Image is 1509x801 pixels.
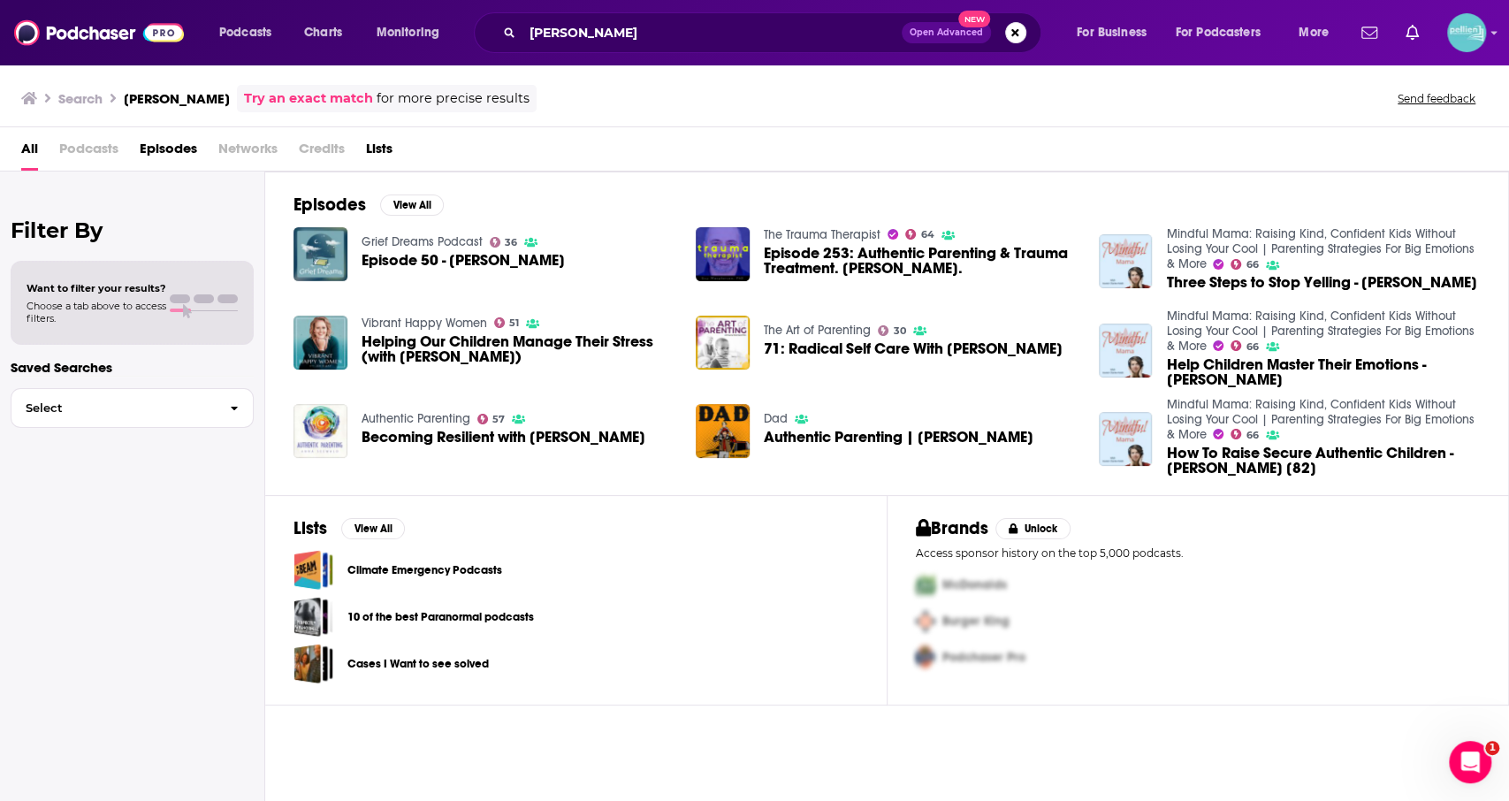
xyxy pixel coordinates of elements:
[21,134,38,171] a: All
[894,327,906,335] span: 30
[293,597,333,637] a: 10 of the best Paranormal podcasts
[347,607,534,627] a: 10 of the best Paranormal podcasts
[1099,234,1153,288] img: Three Steps to Stop Yelling - Anna Seewald
[362,334,675,364] span: Helping Our Children Manage Their Stress (with [PERSON_NAME])
[878,325,906,336] a: 30
[377,20,439,45] span: Monitoring
[764,246,1078,276] a: Episode 253: Authentic Parenting & Trauma Treatment. Anna Seewald.
[341,518,405,539] button: View All
[1099,412,1153,466] img: How To Raise Secure Authentic Children - Anna Seewald [82]
[11,217,254,243] h2: Filter By
[1354,18,1384,48] a: Show notifications dropdown
[362,316,487,331] a: Vibrant Happy Women
[492,416,505,423] span: 57
[293,404,347,458] img: Becoming Resilient with Anna Seewald
[909,567,942,603] img: First Pro Logo
[380,195,444,216] button: View All
[477,414,506,424] a: 57
[764,430,1033,445] span: Authentic Parenting | [PERSON_NAME]
[1166,397,1474,442] a: Mindful Mama: Raising Kind, Confident Kids Without Losing Your Cool | Parenting Strategies For Bi...
[522,19,902,47] input: Search podcasts, credits, & more...
[362,430,645,445] a: Becoming Resilient with Anna Seewald
[364,19,462,47] button: open menu
[490,237,518,248] a: 36
[494,317,520,328] a: 51
[764,246,1078,276] span: Episode 253: Authentic Parenting & Trauma Treatment. [PERSON_NAME].
[1485,741,1499,755] span: 1
[1166,309,1474,354] a: Mindful Mama: Raising Kind, Confident Kids Without Losing Your Cool | Parenting Strategies For Bi...
[347,654,489,674] a: Cases I Want to see solved
[11,402,216,414] span: Select
[58,90,103,107] h3: Search
[921,231,934,239] span: 64
[942,614,1010,629] span: Burger King
[942,650,1025,665] span: Podchaser Pro
[219,20,271,45] span: Podcasts
[293,644,333,683] a: Cases I Want to see solved
[362,411,470,426] a: Authentic Parenting
[293,316,347,370] a: Helping Our Children Manage Their Stress (with Anna Seewald)
[1164,19,1286,47] button: open menu
[1166,275,1476,290] a: Three Steps to Stop Yelling - Anna Seewald
[909,639,942,675] img: Third Pro Logo
[696,316,750,370] img: 71: Radical Self Care With Anna Seewald
[696,227,750,281] img: Episode 253: Authentic Parenting & Trauma Treatment. Anna Seewald.
[995,518,1071,539] button: Unlock
[1449,741,1491,783] iframe: Intercom live chat
[59,134,118,171] span: Podcasts
[1099,324,1153,378] img: Help Children Master Their Emotions - Anna Seewald
[347,561,502,580] a: Climate Emergency Podcasts
[696,404,750,458] img: Authentic Parenting | Anna Seewald
[1246,431,1259,439] span: 66
[909,603,942,639] img: Second Pro Logo
[11,388,254,428] button: Select
[509,319,519,327] span: 51
[124,90,230,107] h3: [PERSON_NAME]
[1299,20,1329,45] span: More
[916,517,989,539] h2: Brands
[293,517,405,539] a: ListsView All
[293,227,347,281] img: Episode 50 - Anna Seewald
[1077,20,1147,45] span: For Business
[958,11,990,27] span: New
[27,300,166,324] span: Choose a tab above to access filters.
[27,282,166,294] span: Want to filter your results?
[491,12,1058,53] div: Search podcasts, credits, & more...
[1392,91,1481,106] button: Send feedback
[1166,357,1480,387] span: Help Children Master Their Emotions - [PERSON_NAME]
[293,194,444,216] a: EpisodesView All
[293,194,366,216] h2: Episodes
[505,239,517,247] span: 36
[764,411,788,426] a: Dad
[1176,20,1261,45] span: For Podcasters
[902,22,991,43] button: Open AdvancedNew
[1447,13,1486,52] button: Show profile menu
[293,550,333,590] a: Climate Emergency Podcasts
[764,341,1063,356] span: 71: Radical Self Care With [PERSON_NAME]
[304,20,342,45] span: Charts
[1166,275,1476,290] span: Three Steps to Stop Yelling - [PERSON_NAME]
[14,16,184,50] img: Podchaser - Follow, Share and Rate Podcasts
[362,334,675,364] a: Helping Our Children Manage Their Stress (with Anna Seewald)
[910,28,983,37] span: Open Advanced
[207,19,294,47] button: open menu
[1064,19,1169,47] button: open menu
[140,134,197,171] a: Episodes
[1231,429,1259,439] a: 66
[362,253,565,268] span: Episode 50 - [PERSON_NAME]
[1398,18,1426,48] a: Show notifications dropdown
[764,227,880,242] a: The Trauma Therapist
